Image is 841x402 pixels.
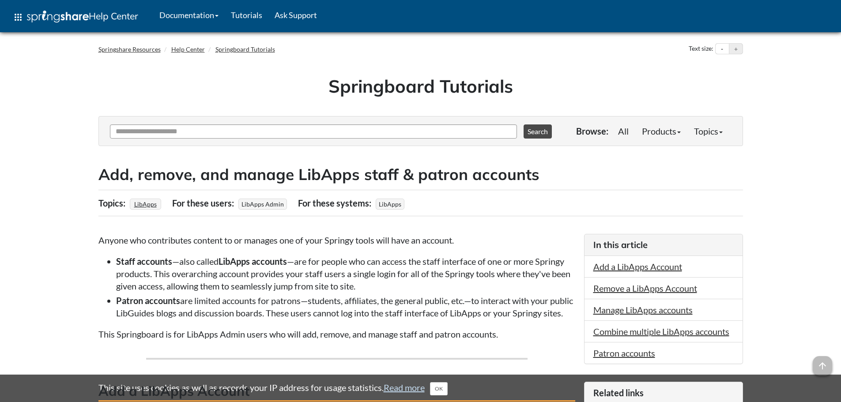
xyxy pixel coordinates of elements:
a: Topics [687,122,729,140]
button: Decrease text size [716,44,729,54]
p: Browse: [576,125,608,137]
h2: Add, remove, and manage LibApps staff & patron accounts [98,164,743,185]
span: arrow_upward [813,356,832,376]
a: Documentation [153,4,225,26]
a: Help Center [171,45,205,53]
button: Increase text size [729,44,743,54]
span: apps [13,12,23,23]
span: LibApps Admin [238,199,287,210]
h3: Add a LibApps Account [98,382,575,402]
strong: Staff accounts [116,256,172,267]
a: Remove a LibApps Account [593,283,697,293]
p: This Springboard is for LibApps Admin users who will add, remove, and manage staff and patron acc... [98,328,575,340]
a: Manage LibApps accounts [593,304,693,315]
p: Anyone who contributes content to or manages one of your Springy tools will have an account. [98,234,575,246]
a: arrow_upward [813,357,832,368]
div: For these systems: [298,195,373,211]
strong: Patron accounts [116,295,180,306]
h1: Springboard Tutorials [105,74,736,98]
a: All [611,122,635,140]
span: Related links [593,387,644,398]
a: Springshare Resources [98,45,161,53]
a: Products [635,122,687,140]
li: —also called —are for people who can access the staff interface of one or more Springy products. ... [116,255,575,292]
span: LibApps [376,199,404,210]
strong: LibApps accounts [219,256,287,267]
a: Combine multiple LibApps accounts [593,326,729,337]
div: Text size: [687,43,715,55]
a: Ask Support [268,4,323,26]
a: Patron accounts [593,348,655,358]
div: This site uses cookies as well as records your IP address for usage statistics. [90,381,752,395]
a: Add a LibApps Account [593,261,682,272]
button: Search [524,124,552,139]
span: Help Center [89,10,138,22]
a: LibApps [133,198,158,210]
a: apps Help Center [7,4,144,30]
li: are limited accounts for patrons—students, affiliates, the general public, etc.—to interact with ... [116,294,575,319]
a: Springboard Tutorials [215,45,275,53]
h3: In this article [593,239,734,251]
div: Topics: [98,195,128,211]
a: Tutorials [225,4,268,26]
img: Springshare [27,11,89,23]
div: For these users: [172,195,236,211]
